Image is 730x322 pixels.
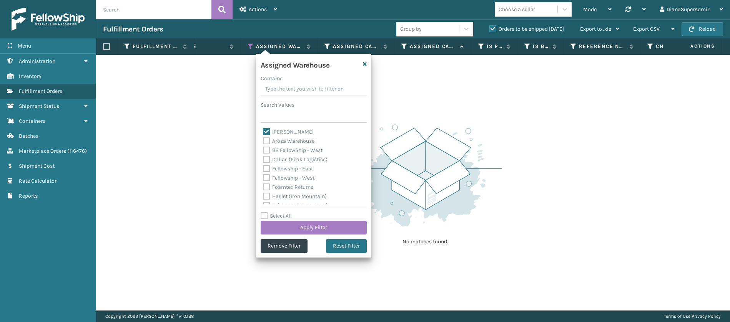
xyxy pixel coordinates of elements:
[261,101,294,109] label: Search Values
[579,43,625,50] label: Reference Number
[580,26,611,32] span: Export to .xls
[105,310,194,322] p: Copyright 2023 [PERSON_NAME]™ v 1.0.188
[263,138,314,144] label: Arosa Warehouse
[261,239,308,253] button: Remove Filter
[656,43,702,50] label: Channel Type
[326,239,367,253] button: Reset Filter
[67,148,87,154] span: ( 116476 )
[12,8,85,31] img: logo
[263,175,314,181] label: Fellowship - West
[261,213,292,219] label: Select All
[487,43,502,50] label: Is Prime
[664,310,721,322] div: |
[19,58,55,64] span: Administration
[583,6,597,13] span: Mode
[19,133,38,139] span: Batches
[263,165,313,172] label: Fellowship - East
[263,202,328,209] label: IL [GEOGRAPHIC_DATA]
[400,25,422,33] div: Group by
[261,74,283,83] label: Contains
[19,178,57,184] span: Rate Calculator
[633,26,660,32] span: Export CSV
[666,40,720,53] span: Actions
[19,73,42,79] span: Inventory
[179,43,226,50] label: State
[19,118,45,124] span: Containers
[410,43,456,50] label: Assigned Carrier Service
[261,58,329,70] h4: Assigned Warehouse
[19,148,66,154] span: Marketplace Orders
[19,163,55,169] span: Shipment Cost
[18,43,31,49] span: Menu
[261,83,367,96] input: Type the text you wish to filter on
[489,26,564,32] label: Orders to be shipped [DATE]
[499,5,535,13] div: Choose a seller
[333,43,379,50] label: Assigned Carrier
[19,88,62,94] span: Fulfillment Orders
[263,184,313,190] label: Foamtex Returns
[263,193,327,200] label: Haslet (Iron Mountain)
[533,43,549,50] label: Is Buy Shipping
[133,43,179,50] label: Fulfillment Order Id
[263,147,323,154] label: B2 FellowShip - West
[19,193,38,199] span: Reports
[692,314,721,319] a: Privacy Policy
[19,103,59,109] span: Shipment Status
[664,314,690,319] a: Terms of Use
[103,25,163,34] h3: Fulfillment Orders
[682,22,723,36] button: Reload
[256,43,303,50] label: Assigned Warehouse
[261,221,367,234] button: Apply Filter
[249,6,267,13] span: Actions
[263,156,328,163] label: Dallas (Peak Logistics)
[263,129,314,135] label: [PERSON_NAME]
